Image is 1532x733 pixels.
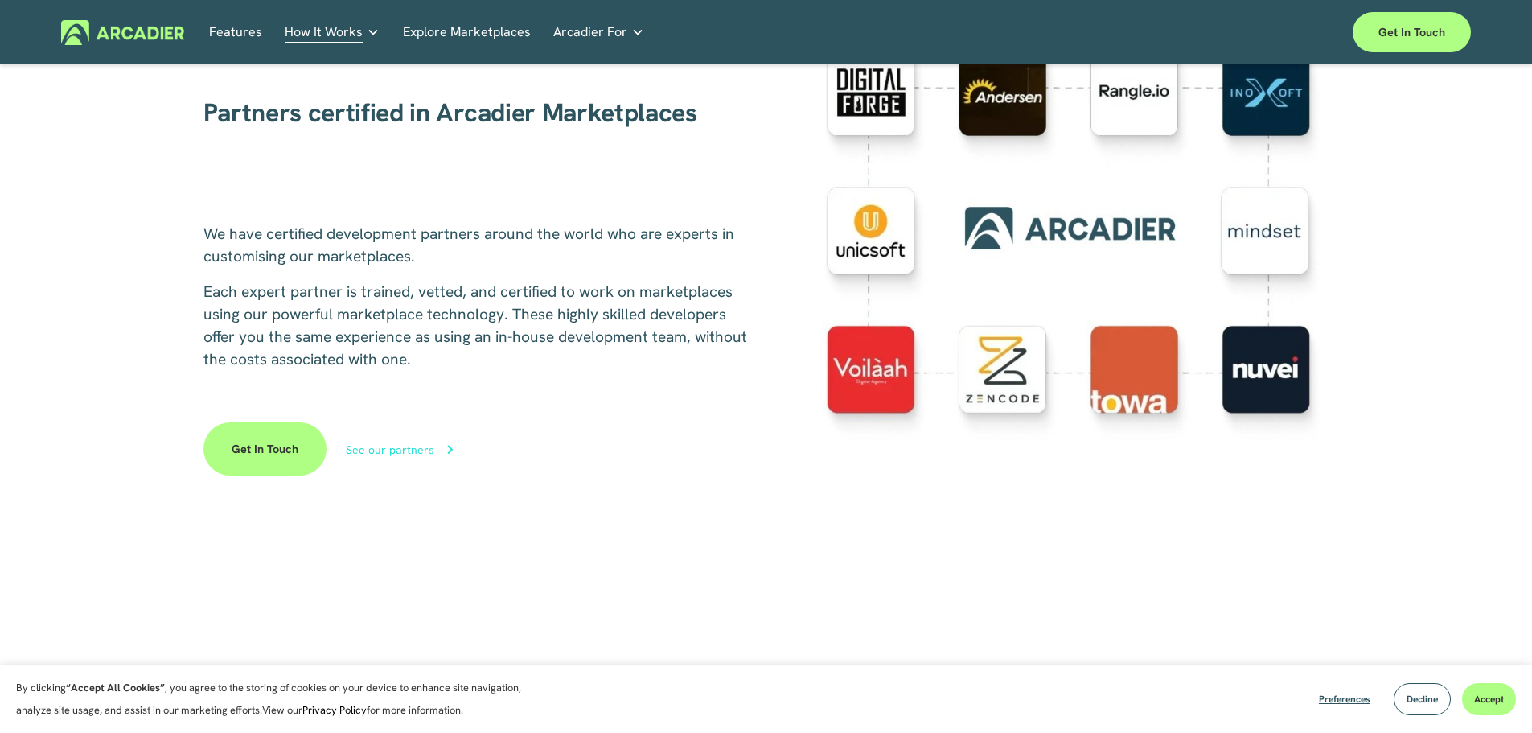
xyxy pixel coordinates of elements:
[553,21,627,43] span: Arcadier For
[209,20,262,45] a: Features
[203,224,738,266] span: We have certified development partners around the world who are experts in customising our market...
[285,20,380,45] a: folder dropdown
[302,703,367,717] a: Privacy Policy
[1319,693,1370,706] span: Preferences
[203,282,751,369] span: Each expert partner is trained, vetted, and certified to work on marketplaces using our powerful ...
[285,21,363,43] span: How It Works
[1353,12,1471,52] a: Get in touch
[553,20,644,45] a: folder dropdown
[403,20,531,45] a: Explore Marketplaces
[346,444,434,455] div: See our partners
[1394,683,1451,715] button: Decline
[346,439,519,459] a: See our partners
[61,20,184,45] img: Arcadier
[1407,693,1438,706] span: Decline
[1307,683,1382,715] button: Preferences
[203,422,327,476] a: Get in touch
[203,96,697,130] span: Partners certified in Arcadier Marketplaces
[1452,656,1532,733] iframe: Chat Widget
[16,677,539,722] p: By clicking , you agree to the storing of cookies on your device to enhance site navigation, anal...
[66,681,165,694] strong: “Accept All Cookies”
